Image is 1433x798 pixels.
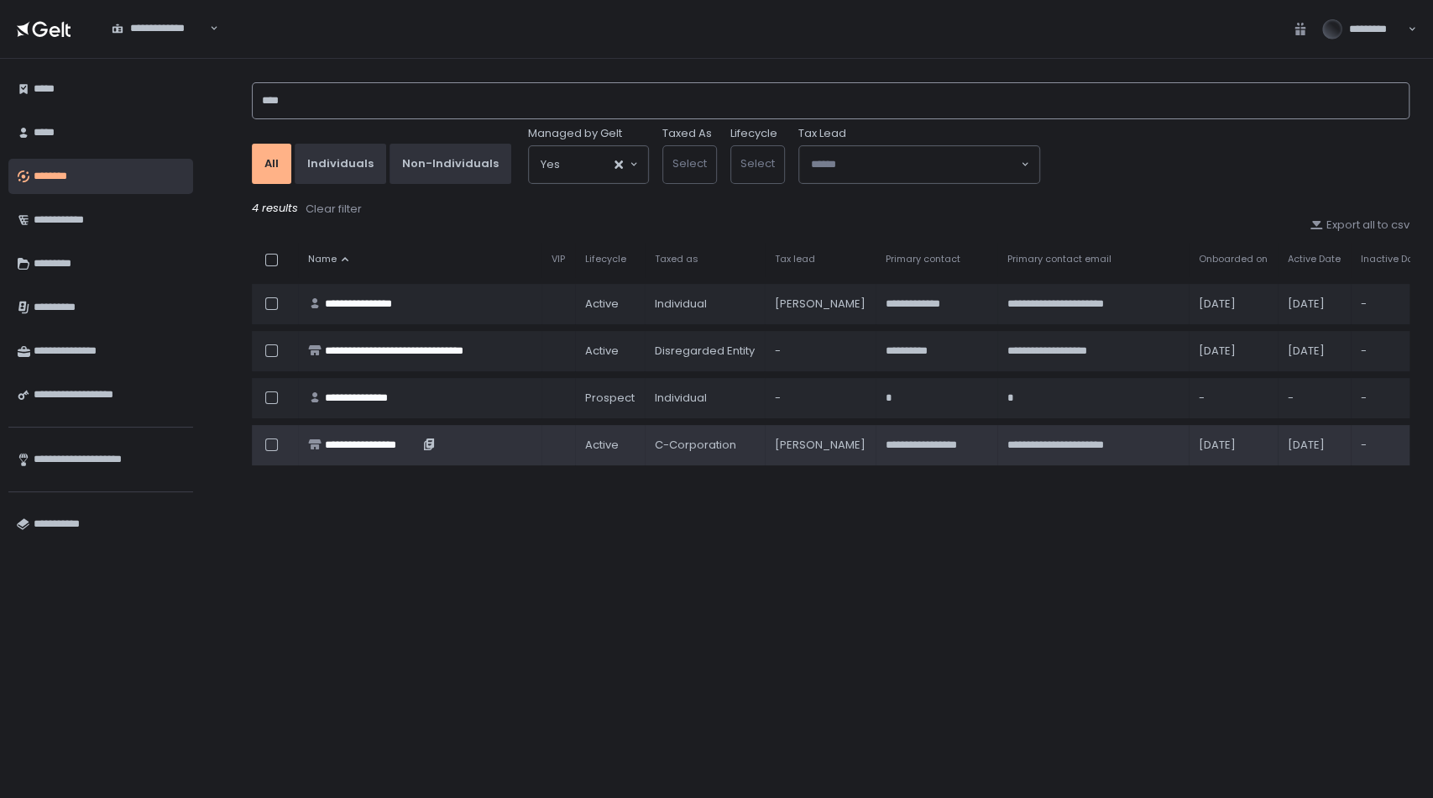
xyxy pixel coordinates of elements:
input: Search for option [560,156,613,173]
span: active [585,438,619,453]
div: - [775,344,866,359]
span: Inactive Date [1361,253,1423,265]
div: All [264,156,279,171]
label: Lifecycle [730,126,777,141]
div: [DATE] [1199,297,1268,312]
span: Select [672,155,707,171]
span: Primary contact email [1007,253,1111,265]
div: Search for option [799,146,1039,183]
button: Individuals [295,144,386,184]
div: Individuals [307,156,374,171]
span: Yes [541,156,560,173]
div: Search for option [529,146,648,183]
span: Select [740,155,775,171]
span: Managed by Gelt [528,126,622,141]
span: Tax Lead [798,126,846,141]
div: Individual [655,391,755,406]
div: Disregarded Entity [655,344,755,359]
div: [DATE] [1288,297,1341,312]
div: Individual [655,297,755,312]
input: Search for option [112,36,208,53]
span: Lifecycle [585,253,626,265]
button: Non-Individuals [390,144,511,184]
input: Search for option [811,156,1019,173]
span: active [585,344,619,359]
span: prospect [585,391,635,406]
button: Export all to csv [1310,218,1409,233]
div: - [1288,391,1341,406]
div: [PERSON_NAME] [775,297,866,312]
div: - [1361,297,1423,312]
button: Clear Selected [615,160,623,169]
span: active [585,297,619,312]
span: Taxed as [655,253,698,265]
div: - [1361,344,1423,359]
div: C-Corporation [655,438,755,453]
div: - [775,391,866,406]
button: All [252,144,291,184]
div: [DATE] [1288,344,1341,359]
span: Name [308,253,337,265]
div: - [1361,438,1423,453]
label: Taxed As [662,126,712,141]
span: VIP [552,253,565,265]
div: Search for option [101,12,218,46]
span: Active Date [1288,253,1341,265]
div: Non-Individuals [402,156,499,171]
div: - [1361,391,1423,406]
span: Tax lead [775,253,815,265]
span: Onboarded on [1199,253,1268,265]
div: 4 results [252,201,1409,218]
div: [PERSON_NAME] [775,438,866,453]
button: Clear filter [305,201,363,218]
span: Primary contact [886,253,960,265]
div: [DATE] [1199,344,1268,359]
div: [DATE] [1288,438,1341,453]
div: Clear filter [306,202,362,217]
div: - [1199,391,1268,406]
div: [DATE] [1199,438,1268,453]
